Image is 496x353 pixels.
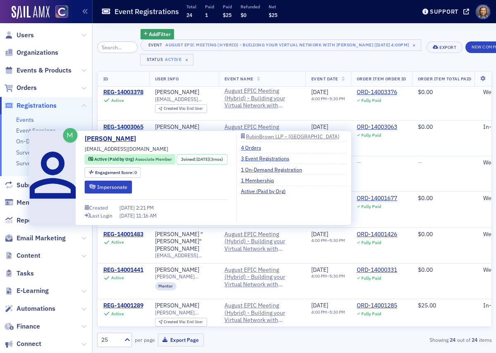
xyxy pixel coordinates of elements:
[448,336,457,343] strong: 24
[357,159,361,166] span: —
[17,234,66,243] span: Email Marketing
[17,304,55,313] span: Automations
[311,76,338,82] span: Event Date
[205,12,208,18] span: 1
[17,251,41,260] span: Content
[101,336,119,344] div: 25
[103,266,143,274] div: REG-14001441
[16,160,63,167] a: Survey Dashboard
[155,123,199,131] a: [PERSON_NAME]
[155,266,199,274] a: [PERSON_NAME]
[329,96,345,102] time: 5:30 PM
[5,198,57,207] a: Memberships
[311,309,345,315] div: –
[418,230,433,238] span: $0.00
[119,204,136,211] span: [DATE]
[103,123,143,131] a: REG-14003065
[241,155,296,162] a: 3 Event Registrations
[16,116,34,123] a: Events
[223,4,232,10] p: Paid
[329,273,345,279] time: 5:30 PM
[85,181,132,193] button: Impersonate
[439,45,456,50] div: Export
[357,123,397,131] a: ORD-14003063
[17,66,72,75] span: Events & Products
[147,42,164,48] div: Event
[155,105,207,114] div: Created Via: End User
[366,336,491,343] div: Showing out of items
[224,231,300,253] a: August EPIC Meeting (Hybrid) - Building your Virtual Network with [PERSON_NAME]
[241,187,292,195] a: Active (Paid by Org)
[140,54,194,65] button: StatusActive×
[311,238,345,243] div: –
[16,127,56,134] a: Event Sessions
[5,339,41,348] a: Connect
[17,48,58,57] span: Organizations
[111,311,124,317] div: Active
[224,123,300,145] span: August EPIC Meeting (Hybrid) - Building your Virtual Network with Melissa Armstrong
[5,31,34,40] a: Users
[146,57,164,62] div: Status
[361,311,381,317] div: Fully Paid
[85,167,141,178] div: Engagement Score: 0
[311,273,345,279] div: –
[141,39,421,51] button: EventAugust EPIC Meeting (Hybrid) - Building your Virtual Network with [PERSON_NAME] [[DATE] 4:00...
[17,339,41,348] span: Connect
[311,266,328,273] span: [DATE]
[418,76,472,82] span: Order Item Total Paid
[311,123,328,131] span: [DATE]
[186,4,196,10] p: Total
[17,83,37,92] span: Orders
[418,302,436,309] span: $25.00
[135,336,155,343] label: per page
[17,286,49,295] span: E-Learning
[427,41,463,53] button: Export
[103,231,143,238] a: REG-14001483
[155,76,179,82] span: User Info
[165,57,181,62] div: Active
[155,231,213,253] a: [PERSON_NAME] "[PERSON_NAME]" [PERSON_NAME]
[103,89,143,97] a: REG-14003378
[224,123,300,145] a: August EPIC Meeting (Hybrid) - Building your Virtual Network with [PERSON_NAME]
[183,56,191,63] span: ×
[361,240,381,245] div: Fully Paid
[164,320,203,324] div: End User
[17,181,57,190] span: Subscriptions
[95,170,137,175] div: 0
[311,309,327,315] time: 4:00 PM
[418,266,433,273] span: $0.00
[224,266,300,288] span: August EPIC Meeting (Hybrid) - Building your Virtual Network with Melissa Armstrong
[155,89,199,97] a: [PERSON_NAME]
[311,89,328,96] span: [DATE]
[17,322,40,331] span: Finance
[95,169,134,175] span: Engagement Score :
[241,176,280,184] a: 1 Membership
[224,231,300,253] span: August EPIC Meeting (Hybrid) - Building your Virtual Network with Melissa Armstrong
[165,41,409,49] div: August EPIC Meeting (Hybrid) - Building your Virtual Network with [PERSON_NAME] [[DATE] 4:00pm]
[5,286,49,295] a: E-Learning
[136,204,154,211] span: 2:21 PM
[357,76,406,82] span: Order Item Order ID
[5,48,58,57] a: Organizations
[224,266,300,288] a: August EPIC Meeting (Hybrid) - Building your Virtual Network with [PERSON_NAME]
[103,76,108,82] span: ID
[311,237,327,243] time: 4:00 PM
[16,149,37,156] a: Surveys
[5,269,34,278] a: Tasks
[90,213,112,218] div: Last Login
[5,66,72,75] a: Events & Products
[357,231,397,238] a: ORD-14001426
[12,6,50,19] a: SailAMX
[103,302,143,309] div: REG-14001289
[111,239,124,245] div: Active
[205,4,214,10] p: Paid
[224,87,300,109] a: August EPIC Meeting (Hybrid) - Building your Virtual Network with [PERSON_NAME]
[357,302,397,309] a: ORD-14001285
[357,266,397,274] a: ORD-14000331
[357,89,397,97] a: ORD-14003376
